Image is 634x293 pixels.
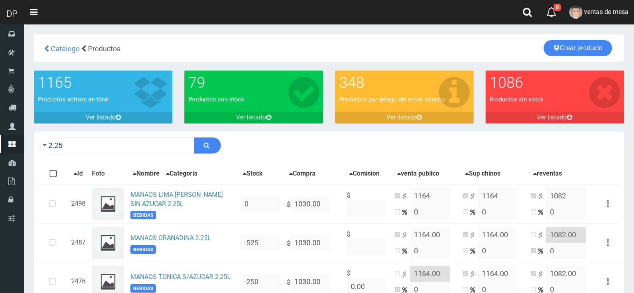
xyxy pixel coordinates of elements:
a: Ver listado [486,112,624,123]
font: Productos sin sotck [490,96,544,103]
a: Ver listado [34,112,172,123]
button: Compra [287,169,318,179]
img: ... [92,188,124,220]
button: Sup chinos [463,169,503,179]
button: Id [71,169,85,179]
span: BEBIDAS [130,211,156,219]
button: Comision [347,169,382,179]
a: Ver listado [335,112,474,123]
button: Categoria [164,169,200,179]
a: MANAOS TONICA S/AZUCAR 2.25L [130,273,231,281]
th: Foto [89,164,127,184]
i: $ [538,270,546,279]
td: $ [344,184,392,224]
i: $ [470,192,478,201]
i: $ [402,270,410,279]
font: Ver listado [236,113,266,121]
i: $ [402,231,410,240]
font: Ver listado [386,113,416,121]
a: MANAOS LIMA [PERSON_NAME] SIN AZUCAR 2.25L [130,191,223,208]
td: 2487 [68,223,89,262]
img: User Image [569,6,582,19]
button: venta publico [395,169,442,179]
a: Crear producto [544,40,612,56]
button: reventas [531,169,564,179]
button: Nombre [130,169,162,179]
a: Ver listado [184,112,323,123]
a: MANAOS GRANADINA 2.25L [130,234,211,242]
font: 1165 [38,74,72,91]
span: Productos [88,44,120,53]
span: Catalogo [51,44,80,53]
img: ... [92,227,124,259]
td: $ [344,223,392,262]
i: $ [538,192,546,201]
span: ventas de mesa [584,8,628,16]
font: Productos por debajo del stock minimo [339,96,445,103]
font: Productos activos en total [38,96,109,103]
a: Catalogo [49,44,80,53]
i: $ [470,270,478,279]
font: Ver listado [86,113,116,121]
button: Stock [240,169,265,179]
i: $ [538,231,546,240]
span: 0 [554,4,561,11]
font: 348 [339,74,364,91]
i: $ [470,231,478,240]
i: $ [402,192,410,201]
font: Productos con stock [188,96,244,103]
td: $ [284,223,344,262]
font: 79 [188,74,205,91]
font: 1086 [490,74,523,91]
td: 2498 [68,184,89,224]
td: $ [284,184,344,224]
input: Ingrese su busqueda [40,137,194,154]
font: Ver listado [537,113,567,121]
span: BEBIDAS [130,284,156,293]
